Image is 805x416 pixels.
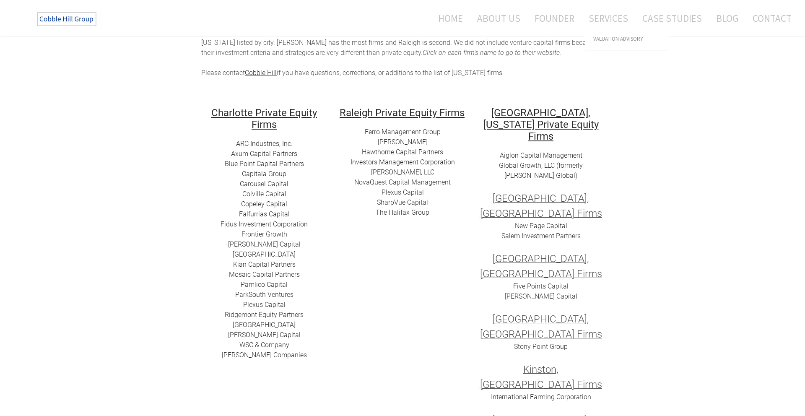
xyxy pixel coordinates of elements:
[365,128,441,136] a: Ferro Management Group
[371,168,434,176] a: [PERSON_NAME], LLC
[241,281,288,289] a: ​Pamlico Capital
[233,260,296,268] a: ​Kian Capital Partners
[236,140,293,148] a: ARC I​ndustries, Inc.
[480,192,602,219] font: [GEOGRAPHIC_DATA], [GEOGRAPHIC_DATA] Firms
[528,7,581,29] a: Founder
[426,7,469,29] a: Home
[233,250,296,258] a: [GEOGRAPHIC_DATA]
[505,292,577,300] a: [PERSON_NAME] Capital
[340,107,465,118] h2: ​
[514,343,568,351] a: Stony Point Group​​
[354,178,451,186] a: ​NovaQuest Capital Management
[242,190,286,198] a: ​Colville Capital
[362,148,443,156] a: Hawthorne Capital Partners
[378,138,428,146] a: [PERSON_NAME]
[483,107,599,142] font: [GEOGRAPHIC_DATA], [US_STATE] Private Equity Firms
[228,240,301,248] a: [PERSON_NAME] Capital
[201,28,604,78] div: he top 41 private equity firms, growth equity funds, and mezzanine lenders with offices in [US_ST...
[229,270,300,278] a: Mosaic Capital Partners
[222,351,307,359] a: [PERSON_NAME] Companies
[221,220,308,228] a: Fidus Investment Corporation
[480,364,602,390] font: Kinston, [GEOGRAPHIC_DATA] Firms
[340,105,465,119] u: ​
[710,7,745,29] a: Blog
[746,7,792,29] a: Contact
[239,210,290,218] a: ​Falfurrias Capital
[225,160,304,168] a: ​Blue Point Capital Partners
[228,331,301,339] a: [PERSON_NAME] Capital
[500,151,582,159] a: Aiglon Capital Management
[636,7,708,29] a: Case Studies
[471,7,527,29] a: About Us
[242,170,286,178] a: Capitala Group​
[513,282,569,290] a: Five Points Capital​
[240,180,288,188] a: ​​Carousel Capital​​
[225,311,304,319] a: ​Ridgemont Equity Partners​
[377,198,428,206] a: SharpVue Capital
[376,208,429,216] a: ​​The Halifax Group
[32,9,103,30] img: The Cobble Hill Group LLC
[499,161,583,179] a: Global Growth, LLC (formerly [PERSON_NAME] Global
[585,32,669,46] a: Valuation Advisory
[515,222,567,230] a: New Page Capital
[241,230,287,238] a: Frontier Growth
[491,393,591,401] a: International Farming Corporation
[582,7,634,29] a: Services
[201,107,327,130] h2: ​
[340,107,465,119] font: Raleigh Private Equity Firms
[211,107,317,130] font: Charlotte Private Equity Firms
[241,200,287,208] a: Copeley Capital
[480,253,602,280] font: [GEOGRAPHIC_DATA], [GEOGRAPHIC_DATA] Firms
[593,36,660,42] span: Valuation Advisory
[235,291,293,299] a: ParkSouth Ventures
[480,313,602,340] font: [GEOGRAPHIC_DATA], [GEOGRAPHIC_DATA] Firms
[501,232,581,240] a: Salem Investment Partners
[233,321,296,329] a: ​[GEOGRAPHIC_DATA]
[382,188,424,196] a: ​Plexus Capital
[239,341,289,349] a: ​WSC & Company
[245,69,277,77] a: Cobble Hill
[243,301,286,309] a: ​Plexus Capital
[423,49,561,57] em: Click on each firm's name to go to their website. ​
[231,150,297,158] a: Axum Capital Partners
[351,158,455,166] a: Investors Management Corporation
[201,69,504,77] span: Please contact if you have questions, corrections, or additions to the list of [US_STATE] firms.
